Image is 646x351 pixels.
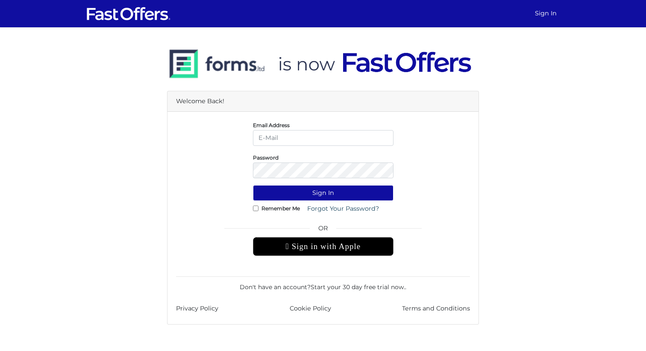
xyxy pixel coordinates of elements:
[261,207,300,209] label: Remember Me
[176,304,218,313] a: Privacy Policy
[531,5,560,22] a: Sign In
[253,130,393,146] input: E-Mail
[290,304,331,313] a: Cookie Policy
[253,157,279,159] label: Password
[253,185,393,201] button: Sign In
[311,283,405,291] a: Start your 30 day free trial now.
[402,304,470,313] a: Terms and Conditions
[302,201,385,217] a: Forgot Your Password?
[253,223,393,237] span: OR
[176,276,470,292] div: Don't have an account? .
[167,91,479,112] div: Welcome Back!
[253,124,290,126] label: Email Address
[253,237,393,256] div: Sign in with Apple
